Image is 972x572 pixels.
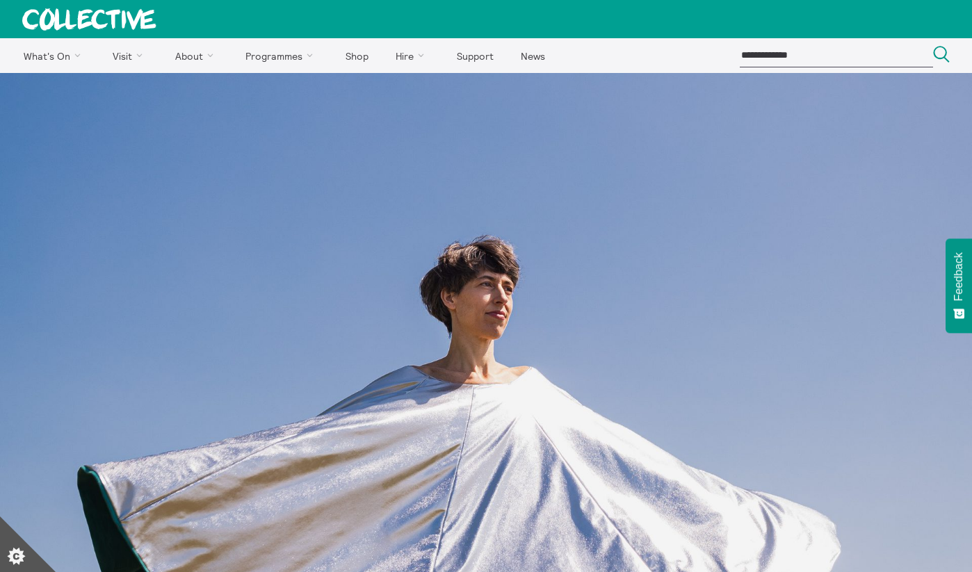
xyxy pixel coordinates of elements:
a: Programmes [234,38,331,73]
a: Support [444,38,505,73]
span: Feedback [953,252,965,301]
a: What's On [11,38,98,73]
a: Visit [101,38,161,73]
a: About [163,38,231,73]
a: Shop [333,38,380,73]
a: Hire [384,38,442,73]
a: News [508,38,557,73]
button: Feedback - Show survey [946,238,972,333]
